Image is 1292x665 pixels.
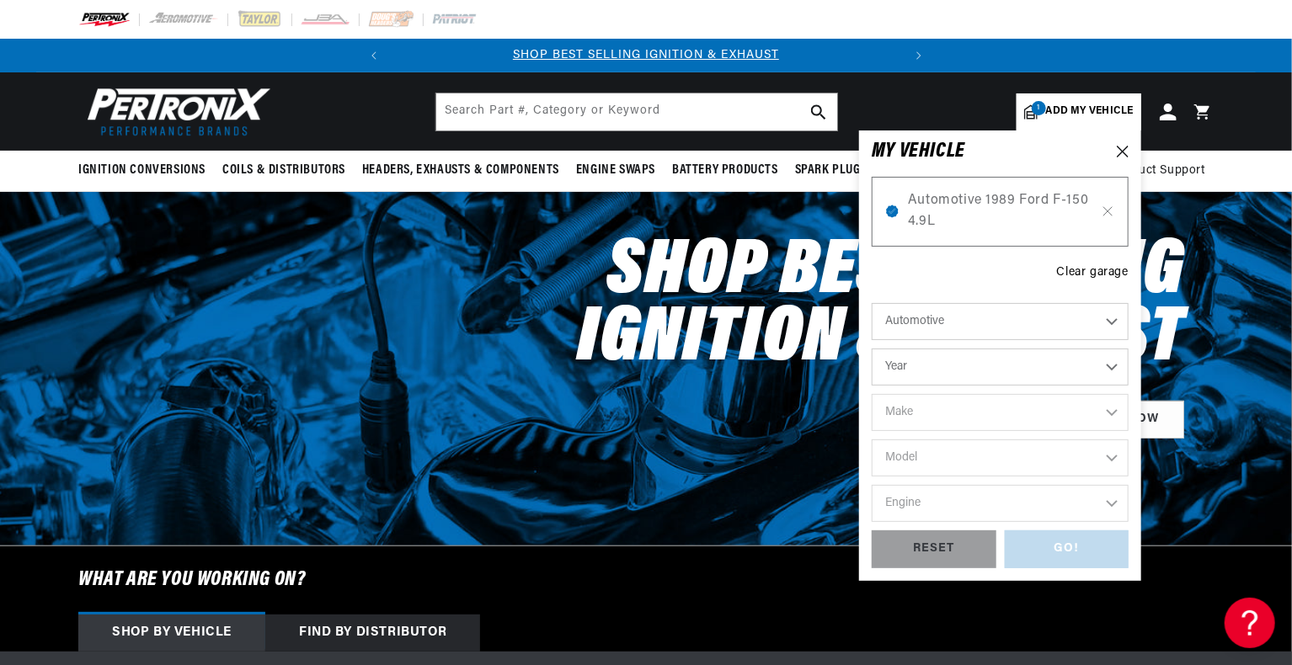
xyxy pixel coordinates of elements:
span: Coils & Distributors [222,162,345,179]
div: Find by Distributor [265,614,480,652]
select: Year [872,348,1129,386]
select: Ride Type [872,303,1129,340]
slideshow-component: Translation missing: en.sections.announcements.announcement_bar [36,39,1256,72]
h2: Shop Best Selling Ignition & Exhaust [464,239,1184,374]
span: Spark Plug Wires [795,162,898,179]
div: Shop by vehicle [78,614,265,652]
a: 1Add my vehicle [1017,93,1141,130]
div: Announcement [391,46,902,65]
span: Engine Swaps [576,162,655,179]
summary: Product Support [1112,151,1214,191]
summary: Engine Swaps [568,151,664,190]
summary: Coils & Distributors [214,151,354,190]
img: Pertronix [78,82,272,141]
summary: Spark Plug Wires [787,151,906,190]
summary: Battery Products [664,151,787,190]
select: Model [872,439,1129,476]
span: Battery Products [672,162,778,179]
select: Make [872,394,1129,431]
h6: What are you working on? [36,546,1256,614]
span: Automotive 1989 Ford F-150 4.9L [908,190,1092,233]
span: 1 [1032,101,1046,115]
span: Ignition Conversions [78,162,206,179]
button: search button [800,93,837,130]
input: Search Part #, Category or Keyword [436,93,837,130]
button: Translation missing: en.sections.announcements.next_announcement [902,39,936,72]
div: 1 of 2 [391,46,902,65]
summary: Ignition Conversions [78,151,214,190]
div: Clear garage [1057,263,1129,282]
select: Engine [872,485,1129,522]
summary: Headers, Exhausts & Components [354,151,568,190]
h6: MY VEHICLE [872,143,965,160]
span: Add my vehicle [1046,104,1134,120]
span: Headers, Exhausts & Components [362,162,559,179]
button: Translation missing: en.sections.announcements.previous_announcement [357,39,391,72]
span: Product Support [1112,162,1205,180]
div: RESET [872,530,996,568]
a: SHOP BEST SELLING IGNITION & EXHAUST [513,49,779,61]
